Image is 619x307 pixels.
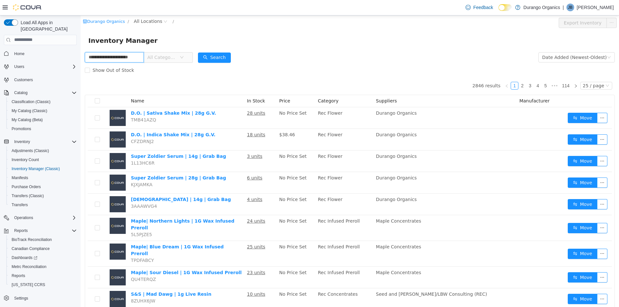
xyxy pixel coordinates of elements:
[1,75,79,84] button: Customers
[50,181,150,187] a: [DEMOGRAPHIC_DATA] | 14g | Grab Bag
[9,263,49,271] a: Metrc Reconciliation
[438,66,446,74] li: 2
[166,138,182,143] u: 3 units
[9,254,77,262] span: Dashboards
[524,4,560,11] p: Durango Organics
[6,200,79,209] button: Transfers
[12,108,47,113] span: My Catalog (Classic)
[12,148,49,153] span: Adjustments (Classic)
[566,4,574,11] div: Jacob Boyle
[2,4,44,8] a: icon: shopDurango Organics
[516,257,527,267] button: icon: ellipsis
[487,278,517,289] button: icon: swapMove
[461,66,469,74] li: 5
[237,83,258,88] span: Category
[12,282,45,287] span: [US_STATE] CCRS
[50,145,74,150] span: 1L13HC6R
[50,229,143,241] a: Maple| Blue Dream | 1G Wax Infused Preroll
[29,228,45,244] img: Maple| Blue Dream | 1G Wax Infused Preroll placeholder
[235,251,293,273] td: Rec Infused Preroll
[199,229,226,234] span: No Price Set
[50,83,64,88] span: Name
[14,215,33,220] span: Operations
[50,283,75,288] span: 8ZUHX6JW
[9,52,56,57] span: Show Out of Stock
[516,162,527,172] button: icon: ellipsis
[1,49,79,58] button: Home
[199,254,226,260] span: No Price Set
[295,95,336,100] span: Durango Organics
[12,273,25,278] span: Reports
[487,162,517,172] button: icon: swapMove
[12,99,51,104] span: Classification (Classic)
[12,166,60,171] span: Inventory Manager (Classic)
[9,272,28,280] a: Reports
[295,117,336,122] span: Durango Organics
[9,245,77,253] span: Canadian Compliance
[12,294,77,302] span: Settings
[13,4,42,11] img: Cova
[6,173,79,182] button: Manifests
[9,281,77,289] span: Washington CCRS
[9,147,77,155] span: Adjustments (Classic)
[235,178,293,200] td: Rec Flower
[12,294,31,302] a: Settings
[18,19,77,32] span: Load All Apps in [GEOGRAPHIC_DATA]
[166,160,182,165] u: 6 units
[199,181,226,187] span: No Price Set
[9,174,77,182] span: Manifests
[8,20,81,30] span: Inventory Manager
[9,165,63,173] a: Inventory Manager (Classic)
[29,116,45,132] img: D.O. | Indica Shake Mix | 28g G.V. placeholder
[12,138,77,146] span: Inventory
[453,66,461,74] li: 4
[9,183,44,191] a: Purchase Orders
[9,192,77,200] span: Transfers (Classic)
[14,64,24,69] span: Users
[50,188,76,193] span: 3AAAWVG4
[235,273,293,294] td: Rec Concentrates
[50,216,72,222] span: 5L5PJZE5
[199,276,226,281] span: No Price Set
[9,116,45,124] a: My Catalog (Beta)
[47,4,48,8] span: /
[1,293,79,302] button: Settings
[516,97,527,108] button: icon: ellipsis
[9,125,77,133] span: Promotions
[29,138,45,154] img: Super Zoldier Serum | 14g | Grab Bag placeholder
[199,95,226,100] span: No Price Set
[53,2,82,9] span: All Locations
[99,40,103,44] i: icon: down
[9,107,77,115] span: My Catalog (Classic)
[29,181,45,197] img: Afghani | 14g | Grab Bag placeholder
[6,191,79,200] button: Transfers (Classic)
[462,37,526,47] div: Date Added (Newest-Oldest)
[235,113,293,135] td: Rec Flower
[568,4,573,11] span: JB
[516,184,527,194] button: icon: ellipsis
[478,2,526,13] button: Export Inventory
[12,138,33,146] button: Inventory
[469,66,479,74] span: •••
[12,202,28,207] span: Transfers
[12,193,44,198] span: Transfers (Classic)
[2,4,6,8] i: icon: shop
[516,140,527,151] button: icon: ellipsis
[487,257,517,267] button: icon: swapMove
[526,40,530,44] i: icon: down
[438,67,445,74] a: 2
[6,253,79,262] a: Dashboards
[1,137,79,146] button: Inventory
[12,50,77,58] span: Home
[9,125,34,133] a: Promotions
[29,275,45,292] img: S&S | Mad Dawg | 1g Live Resin placeholder
[199,203,226,208] span: No Price Set
[469,66,479,74] li: Next 5 Pages
[199,138,226,143] span: No Price Set
[473,4,493,11] span: Feedback
[491,66,499,74] li: Next Page
[487,184,517,194] button: icon: swapMove
[12,89,30,97] button: Catalog
[12,214,77,222] span: Operations
[9,201,30,209] a: Transfers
